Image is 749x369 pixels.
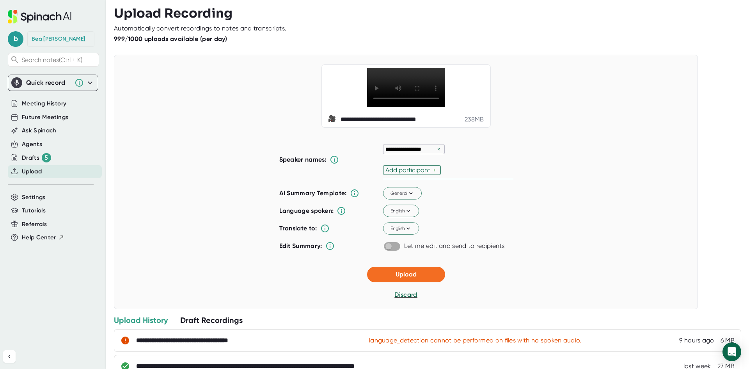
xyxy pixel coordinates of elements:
button: Discard [394,290,417,299]
div: 238 MB [465,116,484,123]
button: Ask Spinach [22,126,57,135]
div: Bea van den Heuvel [32,36,85,43]
div: Let me edit and send to recipients [404,242,505,250]
div: Quick record [11,75,95,91]
b: Speaker names: [279,156,327,163]
div: language_detection cannot be performed on files with no spoken audio. [369,337,582,344]
div: Drafts [22,153,51,162]
button: Settings [22,193,46,202]
span: General [390,190,414,197]
div: Draft Recordings [180,315,243,325]
div: × [435,146,442,153]
div: Automatically convert recordings to notes and transcripts. [114,25,286,32]
button: Tutorials [22,206,46,215]
div: Open Intercom Messenger [722,342,741,361]
span: English [390,225,412,232]
button: Drafts 5 [22,153,51,162]
span: Help Center [22,233,56,242]
button: Referrals [22,220,47,229]
span: b [8,31,23,47]
button: English [383,223,419,235]
span: video [328,115,337,124]
div: Add participant [385,166,433,174]
button: English [383,205,419,217]
span: English [390,207,412,214]
div: 9/23/2025, 12:46:56 PM [679,337,714,344]
button: Upload [367,267,445,282]
h3: Upload Recording [114,6,741,21]
button: Collapse sidebar [3,350,16,363]
span: Discard [394,291,417,298]
button: Future Meetings [22,113,68,122]
div: 6 MB [721,337,735,344]
b: Translate to: [279,225,317,232]
b: 999/1000 uploads available (per day) [114,35,227,43]
button: Agents [22,140,42,149]
div: + [433,166,438,174]
button: Meeting History [22,99,66,108]
b: Edit Summary: [279,242,322,250]
div: 5 [42,153,51,162]
button: General [383,187,422,200]
button: Upload [22,167,42,176]
b: Language spoken: [279,207,334,214]
b: AI Summary Template: [279,189,347,197]
button: Help Center [22,233,64,242]
span: Search notes (Ctrl + K) [21,56,97,64]
div: Quick record [26,79,71,87]
span: Upload [396,271,417,278]
div: Upload History [114,315,168,325]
